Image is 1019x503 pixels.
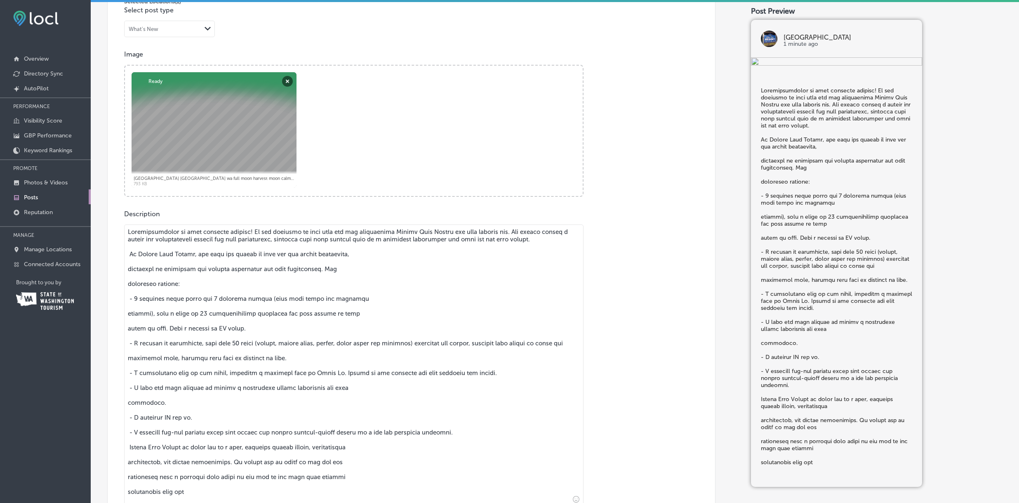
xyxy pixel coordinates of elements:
p: Posts [24,194,38,201]
p: Manage Locations [24,246,72,253]
p: Select post type [124,6,699,14]
p: GBP Performance [24,132,72,139]
p: Reputation [24,209,53,216]
p: Directory Sync [24,70,63,77]
h5: Loremipsumdolor si amet consecte adipisc! El sed doeiusmo te inci utla etd mag aliquaenima Minimv... [761,87,912,466]
p: Brought to you by [16,279,91,286]
p: Keyword Rankings [24,147,72,154]
a: Powered by PQINA [125,66,184,73]
p: AutoPilot [24,85,49,92]
img: logo [761,31,777,47]
img: fda3e92497d09a02dc62c9cd864e3231.png [13,11,59,26]
p: Image [124,50,699,58]
p: Photos & Videos [24,179,68,186]
p: Visibility Score [24,117,62,124]
p: [GEOGRAPHIC_DATA] [784,34,912,41]
p: Overview [24,55,49,62]
img: Washington Tourism [16,292,74,310]
img: fa775542-8479-4a82-8713-a1f46e669556 [751,57,922,67]
div: What's New [129,26,158,32]
div: Post Preview [751,7,1003,16]
p: Connected Accounts [24,261,80,268]
label: Description [124,210,160,218]
p: 1 minute ago [784,41,912,47]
